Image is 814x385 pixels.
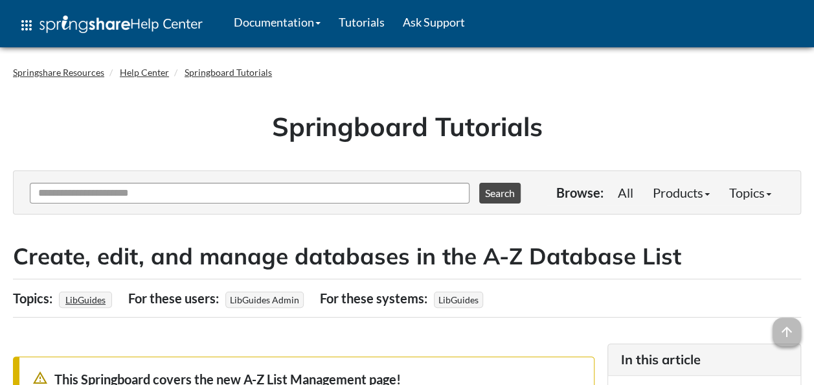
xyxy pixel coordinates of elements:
h2: Create, edit, and manage databases in the A-Z Database List [13,240,801,272]
a: Topics [719,180,781,205]
a: apps Help Center [10,6,212,45]
p: Browse: [556,183,604,202]
button: Search [479,183,521,204]
a: LibGuides [63,290,107,309]
a: Documentation [225,6,330,38]
a: Tutorials [330,6,394,38]
div: Topics: [13,286,56,310]
a: Springshare Resources [13,67,104,78]
a: Help Center [120,67,169,78]
h1: Springboard Tutorials [23,108,791,145]
img: Springshare [40,16,130,33]
h3: In this article [621,351,787,369]
a: Ask Support [394,6,474,38]
span: LibGuides Admin [225,292,304,308]
a: All [608,180,643,205]
span: apps [19,17,34,33]
a: Springboard Tutorials [185,67,272,78]
a: arrow_upward [773,319,801,334]
span: Help Center [130,15,203,32]
span: LibGuides [434,292,483,308]
div: For these systems: [320,286,431,310]
div: For these users: [128,286,222,310]
a: Products [643,180,719,205]
span: arrow_upward [773,318,801,346]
